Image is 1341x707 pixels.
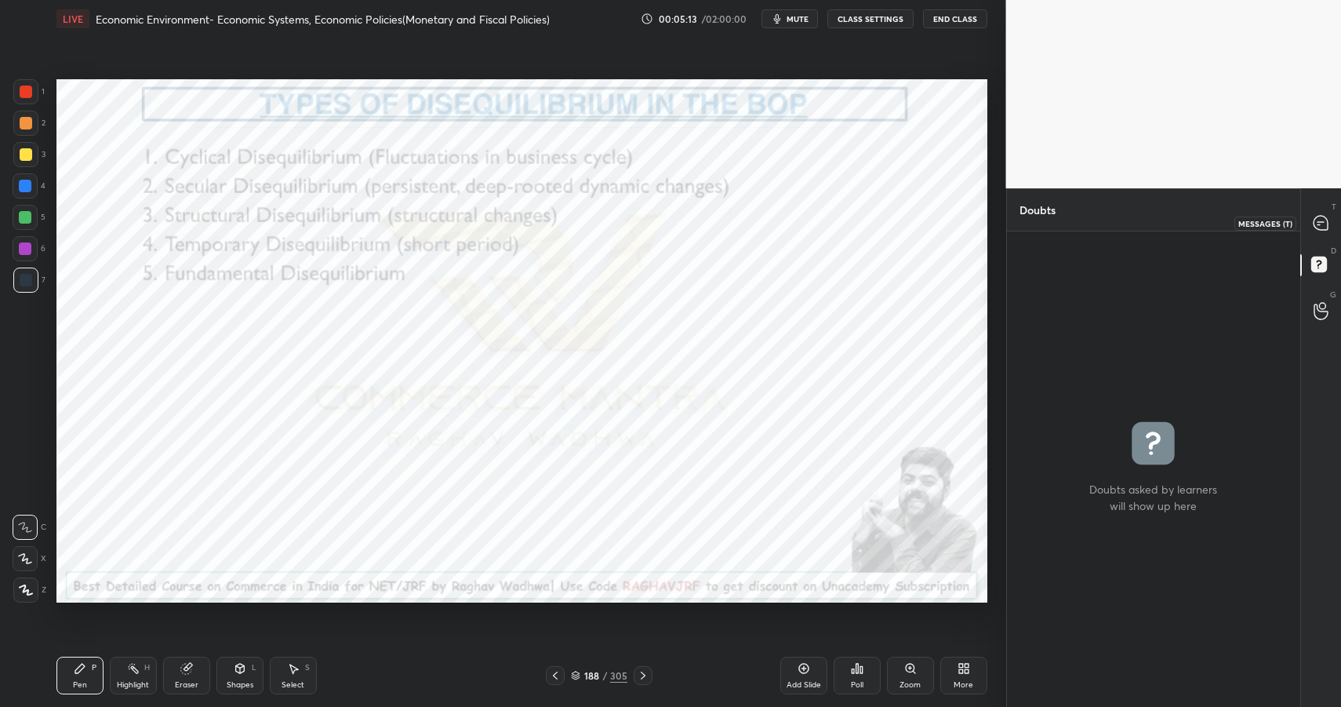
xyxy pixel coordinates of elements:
p: D [1331,245,1336,257]
div: grid [1007,231,1301,707]
div: S [305,664,310,672]
button: End Class [923,9,987,28]
div: 2 [13,111,45,136]
div: More [954,681,973,689]
p: T [1332,201,1336,213]
button: mute [761,9,818,28]
div: Zoom [899,681,921,689]
div: Highlight [117,681,149,689]
div: 188 [583,671,599,680]
div: H [144,664,150,672]
div: 5 [13,205,45,230]
div: Eraser [175,681,198,689]
div: X [13,546,46,571]
p: G [1330,289,1336,301]
span: mute [787,13,809,24]
div: / [602,671,607,680]
div: 305 [610,669,627,683]
div: Messages (T) [1234,217,1296,231]
div: C [13,515,46,540]
div: 7 [13,268,45,293]
div: P [92,664,96,672]
button: CLASS SETTINGS [827,9,914,28]
div: 6 [13,236,45,261]
div: Z [13,578,46,603]
div: Poll [851,681,863,689]
h4: Economic Environment- Economic Systems, Economic Policies(Monetary and Fiscal Policies) [96,12,550,27]
div: LIVE [56,9,89,28]
div: 3 [13,142,45,167]
div: 1 [13,79,45,104]
div: Add Slide [787,681,821,689]
p: Doubts [1007,189,1068,231]
div: Pen [73,681,87,689]
div: Shapes [227,681,253,689]
div: L [252,664,256,672]
div: Select [282,681,304,689]
div: 4 [13,173,45,199]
